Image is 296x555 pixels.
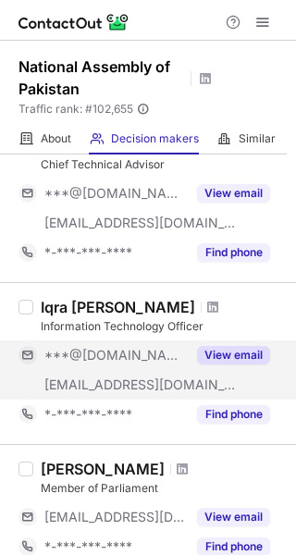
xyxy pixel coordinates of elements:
[111,131,199,146] span: Decision makers
[41,298,195,316] div: Iqra [PERSON_NAME]
[44,347,186,364] span: ***@[DOMAIN_NAME]
[41,131,71,146] span: About
[197,184,270,203] button: Reveal Button
[41,156,285,173] div: Chief Technical Advisor
[197,405,270,424] button: Reveal Button
[197,508,270,526] button: Reveal Button
[239,131,276,146] span: Similar
[44,376,237,393] span: [EMAIL_ADDRESS][DOMAIN_NAME]
[18,11,129,33] img: ContactOut v5.3.10
[197,243,270,262] button: Reveal Button
[41,480,285,497] div: Member of Parliament
[44,215,237,231] span: [EMAIL_ADDRESS][DOMAIN_NAME]
[41,318,285,335] div: Information Technology Officer
[41,460,165,478] div: [PERSON_NAME]
[44,185,186,202] span: ***@[DOMAIN_NAME]
[18,103,133,116] span: Traffic rank: # 102,655
[18,55,185,100] h1: National Assembly of Pakistan
[44,509,186,525] span: [EMAIL_ADDRESS][DOMAIN_NAME]
[197,346,270,364] button: Reveal Button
